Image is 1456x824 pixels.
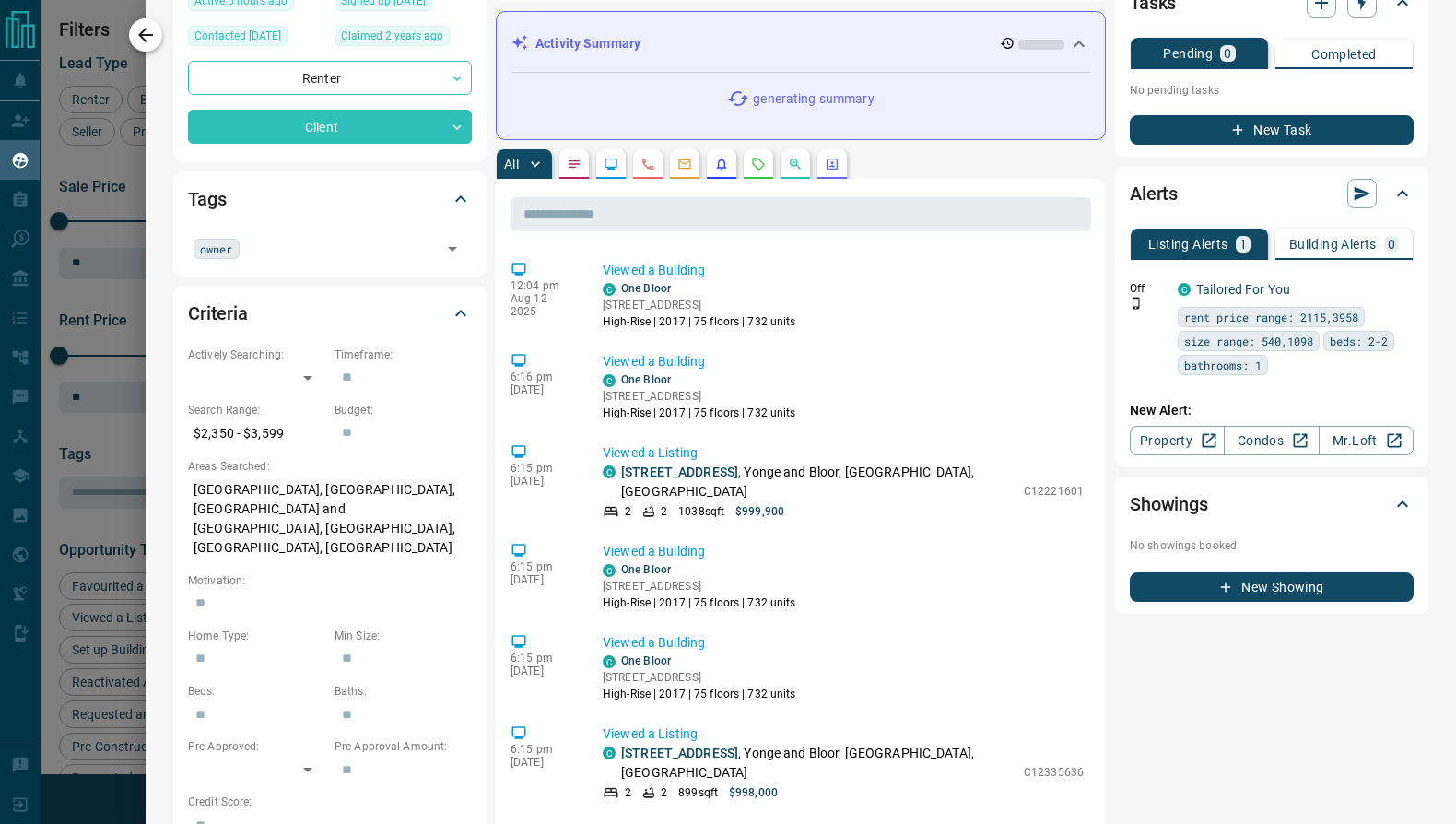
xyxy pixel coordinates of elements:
p: 6:15 pm [511,462,575,475]
h2: Showings [1130,489,1208,519]
p: Viewed a Building [603,542,1084,561]
p: , Yonge and Bloor, [GEOGRAPHIC_DATA], [GEOGRAPHIC_DATA] [621,463,1015,501]
p: [DATE] [511,475,575,488]
span: bathrooms: 1 [1184,356,1262,374]
p: Viewed a Building [603,261,1084,280]
p: No showings booked [1130,537,1414,554]
svg: Lead Browsing Activity [604,157,618,171]
h2: Criteria [188,299,248,328]
span: Contacted [DATE] [194,27,281,45]
p: C12221601 [1024,483,1084,500]
svg: Agent Actions [825,157,840,171]
div: condos.ca [603,465,616,478]
p: 6:16 pm [511,371,575,383]
button: New Showing [1130,572,1414,602]
span: owner [200,240,233,258]
p: Home Type: [188,628,325,644]
p: Pre-Approved: [188,738,325,755]
p: Pre-Approval Amount: [335,738,472,755]
p: 0 [1388,238,1395,251]
button: New Task [1130,115,1414,145]
svg: Notes [567,157,581,171]
div: Criteria [188,291,472,335]
div: Alerts [1130,171,1414,216]
p: Building Alerts [1289,238,1377,251]
p: High-Rise | 2017 | 75 floors | 732 units [603,594,796,611]
p: 1038 sqft [678,503,724,520]
p: No pending tasks [1130,77,1414,104]
p: Search Range: [188,402,325,418]
p: [DATE] [511,383,575,396]
p: [DATE] [511,573,575,586]
p: [STREET_ADDRESS] [603,297,796,313]
p: High-Rise | 2017 | 75 floors | 732 units [603,686,796,702]
p: Viewed a Listing [603,443,1084,463]
p: Baths: [335,683,472,700]
a: [STREET_ADDRESS] [621,465,738,479]
span: Claimed 2 years ago [341,27,443,45]
p: [STREET_ADDRESS] [603,578,796,594]
p: 6:15 pm [511,560,575,573]
span: size range: 540,1098 [1184,332,1313,350]
div: condos.ca [1178,283,1191,296]
p: Areas Searched: [188,458,472,475]
p: 0 [1224,47,1231,60]
p: [GEOGRAPHIC_DATA], [GEOGRAPHIC_DATA], [GEOGRAPHIC_DATA] and [GEOGRAPHIC_DATA], [GEOGRAPHIC_DATA],... [188,475,472,563]
svg: Push Notification Only [1130,297,1143,310]
a: One Bloor [621,654,671,667]
p: Motivation: [188,572,472,589]
div: condos.ca [603,564,616,577]
p: Off [1130,280,1167,297]
div: Thu Apr 24 2025 [188,26,325,52]
p: High-Rise | 2017 | 75 floors | 732 units [603,405,796,421]
a: One Bloor [621,373,671,386]
p: Completed [1311,48,1377,61]
h2: Alerts [1130,179,1178,208]
div: condos.ca [603,283,616,296]
svg: Calls [640,157,655,171]
a: Condos [1224,426,1319,455]
p: Actively Searching: [188,347,325,363]
a: [STREET_ADDRESS] [621,746,738,760]
p: Min Size: [335,628,472,644]
p: Pending [1163,47,1213,60]
p: Beds: [188,683,325,700]
p: High-Rise | 2017 | 75 floors | 732 units [603,313,796,330]
p: [DATE] [511,665,575,677]
a: Tailored For You [1196,282,1290,297]
p: [STREET_ADDRESS] [603,388,796,405]
p: Viewed a Building [603,633,1084,653]
p: 2 [661,784,667,801]
div: Client [188,110,472,144]
p: All [504,158,519,171]
p: [DATE] [511,756,575,769]
p: Activity Summary [535,34,640,53]
h2: Tags [188,184,226,214]
svg: Opportunities [788,157,803,171]
a: One Bloor [621,282,671,295]
svg: Requests [751,157,766,171]
p: New Alert: [1130,401,1414,420]
p: Credit Score: [188,794,472,810]
div: Tags [188,177,472,221]
p: 1 [1239,238,1247,251]
p: 6:15 pm [511,743,575,756]
p: Viewed a Building [603,352,1084,371]
span: beds: 2-2 [1330,332,1388,350]
svg: Emails [677,157,692,171]
p: 6:15 pm [511,652,575,665]
a: Mr.Loft [1319,426,1414,455]
p: Budget: [335,402,472,418]
button: Open [440,236,465,262]
span: rent price range: 2115,3958 [1184,308,1358,326]
div: Renter [188,61,472,95]
p: [STREET_ADDRESS] [603,669,796,686]
div: Tue Apr 04 2023 [335,26,472,52]
div: Showings [1130,482,1414,526]
div: condos.ca [603,374,616,387]
div: Activity Summary [511,27,1090,61]
p: 899 sqft [678,784,718,801]
p: $999,900 [735,503,784,520]
p: , Yonge and Bloor, [GEOGRAPHIC_DATA], [GEOGRAPHIC_DATA] [621,744,1015,783]
p: generating summary [753,89,874,109]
